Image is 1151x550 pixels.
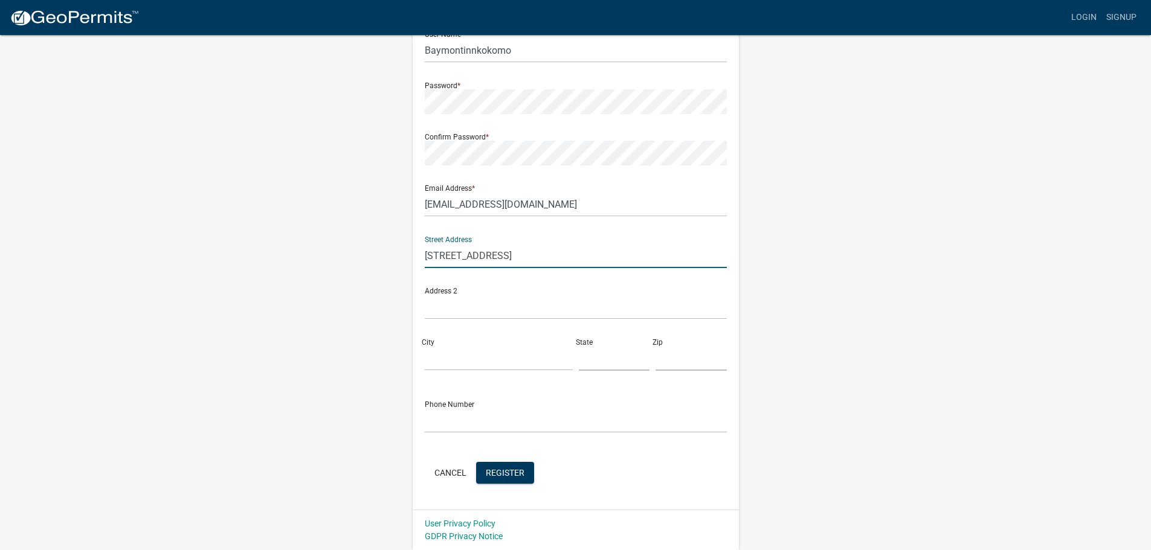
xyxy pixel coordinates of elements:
a: Login [1066,6,1101,29]
a: User Privacy Policy [425,519,495,528]
button: Cancel [425,462,476,484]
span: Register [486,467,524,477]
a: GDPR Privacy Notice [425,531,503,541]
a: Signup [1101,6,1141,29]
button: Register [476,462,534,484]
